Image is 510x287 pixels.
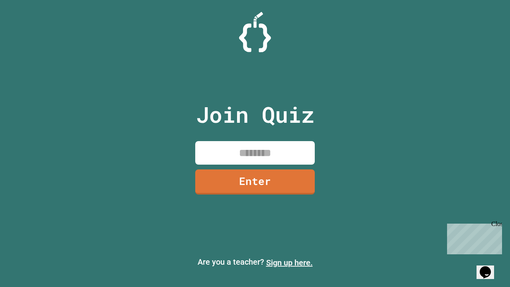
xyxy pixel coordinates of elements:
iframe: chat widget [444,220,502,254]
a: Enter [195,169,315,195]
iframe: chat widget [477,255,502,279]
p: Are you a teacher? [6,256,504,269]
a: Sign up here. [266,258,313,267]
p: Join Quiz [196,98,314,131]
div: Chat with us now!Close [3,3,55,51]
img: Logo.svg [239,12,271,52]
